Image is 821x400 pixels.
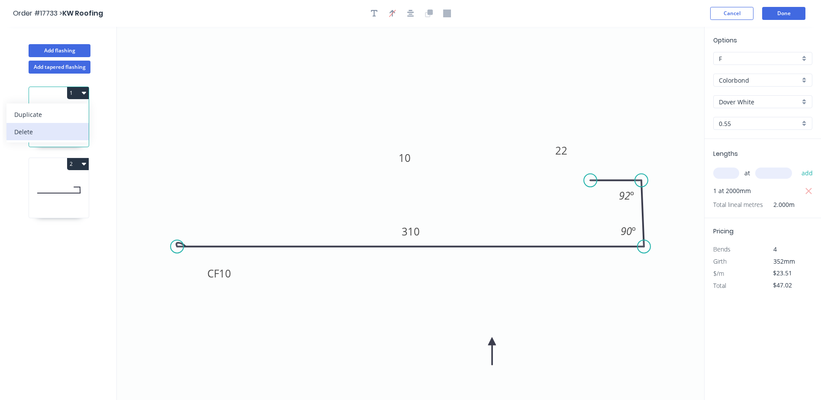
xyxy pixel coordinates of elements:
input: Thickness [719,119,800,128]
tspan: º [632,224,636,238]
span: Bends [713,245,731,253]
span: Pricing [713,227,734,235]
span: at [744,167,750,179]
svg: 0 [117,27,704,400]
span: Options [713,36,737,45]
tspan: º [630,188,634,203]
input: Price level [719,54,800,63]
span: Lengths [713,149,738,158]
button: 2 [67,158,89,170]
tspan: 92 [619,188,630,203]
span: 4 [773,245,777,253]
input: Colour [719,97,800,106]
span: 2.000m [763,199,795,211]
button: add [797,166,818,181]
tspan: 22 [555,143,567,158]
span: 352mm [773,257,795,265]
span: Total [713,281,726,290]
span: Total lineal metres [713,199,763,211]
tspan: 10 [399,151,411,165]
tspan: 310 [402,224,420,239]
div: Delete [14,126,81,138]
span: $/m [713,269,724,277]
button: Add tapered flashing [29,61,90,74]
div: Duplicate [14,108,81,121]
span: Order #17733 > [13,8,62,18]
tspan: 90 [621,224,632,238]
tspan: 10 [219,266,231,281]
button: Add flashing [29,44,90,57]
span: KW Roofing [62,8,103,18]
span: Girth [713,257,727,265]
tspan: CF [207,266,219,281]
button: 1 [67,87,89,99]
button: Cancel [710,7,753,20]
input: Material [719,76,800,85]
button: Done [762,7,805,20]
span: 1 at 2000mm [713,185,751,197]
